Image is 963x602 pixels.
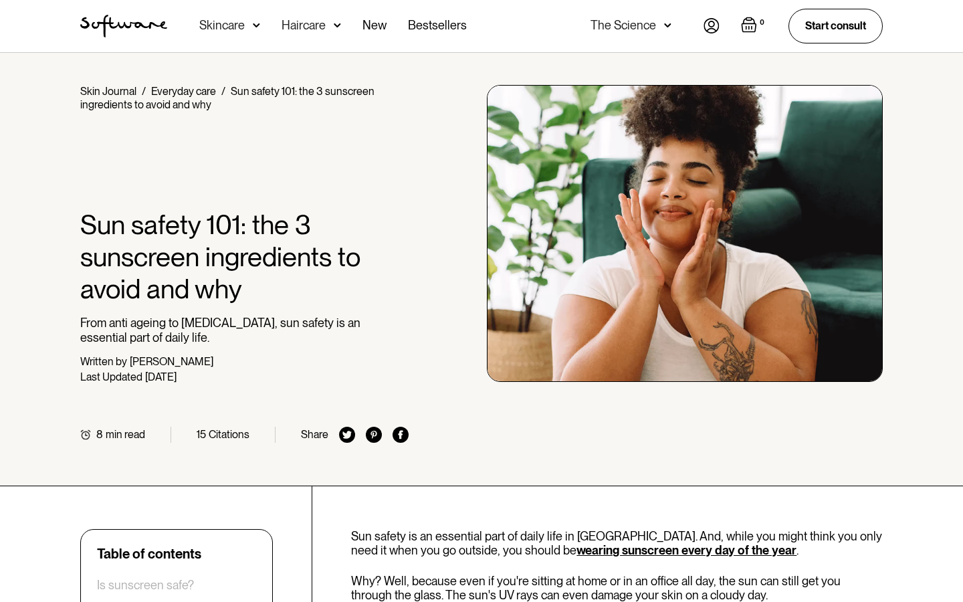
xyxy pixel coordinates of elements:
[80,209,409,305] h1: Sun safety 101: the 3 sunscreen ingredients to avoid and why
[80,316,409,344] p: From anti ageing to [MEDICAL_DATA], sun safety is an essential part of daily life.
[96,428,103,441] div: 8
[282,19,326,32] div: Haircare
[339,427,355,443] img: twitter icon
[80,15,167,37] img: Software Logo
[80,355,127,368] div: Written by
[253,19,260,32] img: arrow down
[591,19,656,32] div: The Science
[80,85,374,111] div: Sun safety 101: the 3 sunscreen ingredients to avoid and why
[209,428,249,441] div: Citations
[741,17,767,35] a: Open empty cart
[145,371,177,383] div: [DATE]
[576,543,796,557] a: wearing sunscreen every day of the year
[664,19,671,32] img: arrow down
[142,85,146,98] div: /
[393,427,409,443] img: facebook icon
[334,19,341,32] img: arrow down
[130,355,213,368] div: [PERSON_NAME]
[80,15,167,37] a: home
[80,85,136,98] a: Skin Journal
[106,428,145,441] div: min read
[97,578,194,593] a: Is sunscreen safe?
[788,9,883,43] a: Start consult
[197,428,206,441] div: 15
[757,17,767,29] div: 0
[97,546,201,562] div: Table of contents
[80,371,142,383] div: Last Updated
[301,428,328,441] div: Share
[221,85,225,98] div: /
[351,529,883,558] p: Sun safety is an essential part of daily life in [GEOGRAPHIC_DATA]. And, while you might think yo...
[366,427,382,443] img: pinterest icon
[151,85,216,98] a: Everyday care
[199,19,245,32] div: Skincare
